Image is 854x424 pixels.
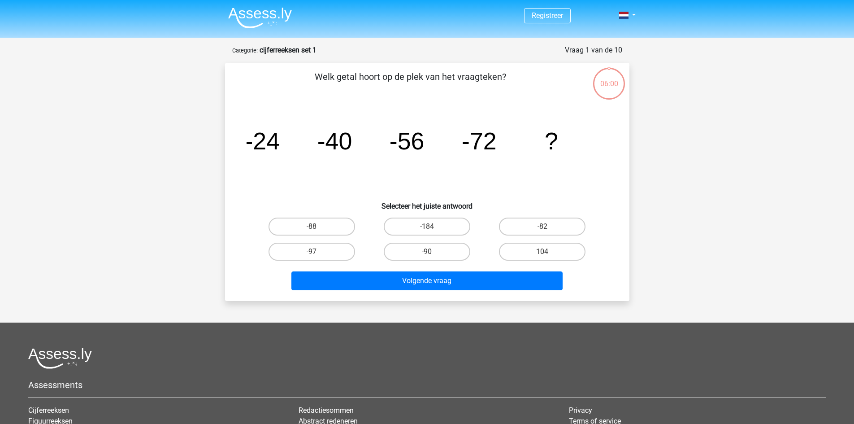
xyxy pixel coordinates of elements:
[228,7,292,28] img: Assessly
[499,218,585,236] label: -82
[389,127,424,154] tspan: -56
[384,218,470,236] label: -184
[245,127,280,154] tspan: -24
[592,67,626,89] div: 06:00
[232,47,258,54] small: Categorie:
[317,127,352,154] tspan: -40
[462,127,497,154] tspan: -72
[269,243,355,261] label: -97
[532,11,563,20] a: Registreer
[299,406,354,415] a: Redactiesommen
[239,70,581,97] p: Welk getal hoort op de plek van het vraagteken?
[384,243,470,261] label: -90
[239,195,615,210] h6: Selecteer het juiste antwoord
[545,127,558,154] tspan: ?
[499,243,585,261] label: 104
[291,271,563,290] button: Volgende vraag
[28,348,92,369] img: Assessly logo
[569,406,592,415] a: Privacy
[269,218,355,236] label: -88
[28,406,69,415] a: Cijferreeksen
[565,45,622,56] div: Vraag 1 van de 10
[28,380,826,390] h5: Assessments
[260,46,316,54] strong: cijferreeksen set 1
